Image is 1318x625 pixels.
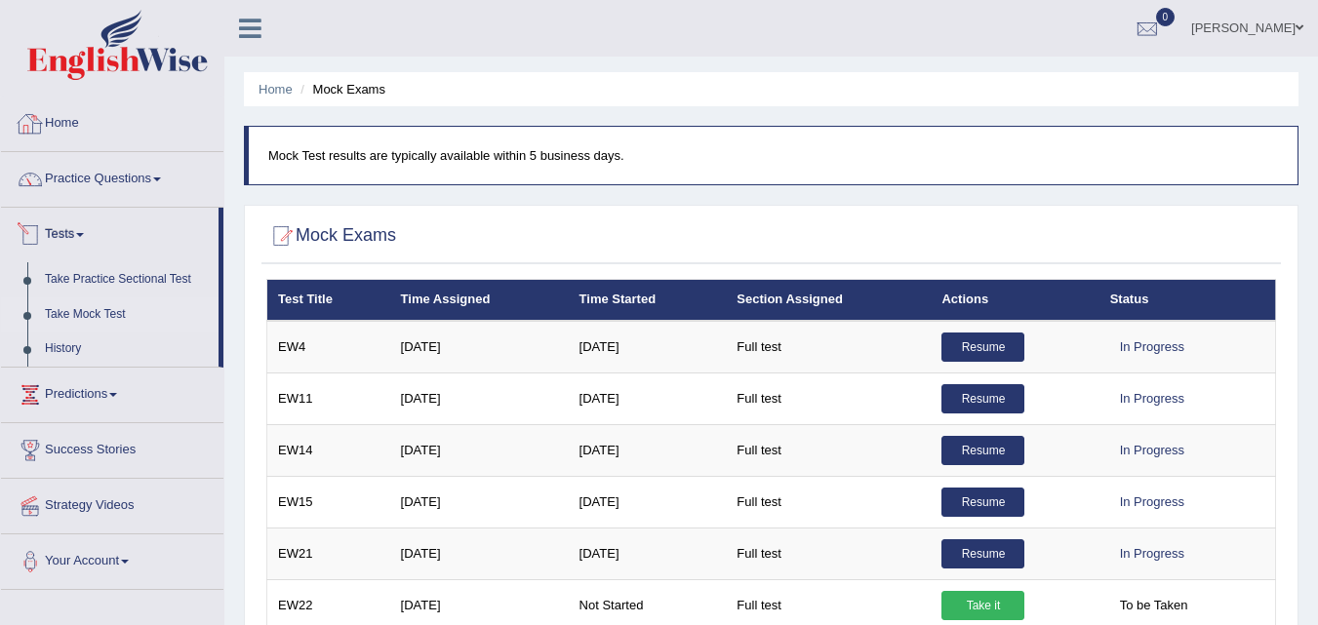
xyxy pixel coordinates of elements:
[267,280,390,321] th: Test Title
[1110,488,1194,517] div: In Progress
[941,436,1024,465] a: Resume
[1,208,219,256] a: Tests
[259,82,293,97] a: Home
[941,488,1024,517] a: Resume
[1,479,223,527] a: Strategy Videos
[36,332,219,367] a: History
[36,297,219,332] a: Take Mock Test
[1,368,223,416] a: Predictions
[296,80,385,98] li: Mock Exams
[726,280,931,321] th: Section Assigned
[569,527,727,579] td: [DATE]
[1,423,223,472] a: Success Stories
[569,321,727,373] td: [DATE]
[266,221,396,251] h2: Mock Exams
[941,332,1024,362] a: Resume
[1099,280,1276,321] th: Status
[1,97,223,145] a: Home
[1,534,223,583] a: Your Account
[569,280,727,321] th: Time Started
[36,262,219,297] a: Take Practice Sectional Test
[267,476,390,527] td: EW15
[726,424,931,476] td: Full test
[726,476,931,527] td: Full test
[569,424,727,476] td: [DATE]
[1,152,223,201] a: Practice Questions
[569,476,727,527] td: [DATE]
[726,527,931,579] td: Full test
[390,476,569,527] td: [DATE]
[1110,384,1194,413] div: In Progress
[267,527,390,579] td: EW21
[726,372,931,424] td: Full test
[1156,8,1176,26] span: 0
[569,372,727,424] td: [DATE]
[267,424,390,476] td: EW14
[726,321,931,373] td: Full test
[1110,539,1194,568] div: In Progress
[941,591,1024,620] a: Take it
[268,146,1278,165] p: Mock Test results are typically available within 5 business days.
[390,372,569,424] td: [DATE]
[390,424,569,476] td: [DATE]
[267,372,390,424] td: EW11
[931,280,1098,321] th: Actions
[390,527,569,579] td: [DATE]
[941,384,1024,413] a: Resume
[390,321,569,373] td: [DATE]
[1110,436,1194,465] div: In Progress
[1110,332,1194,362] div: In Progress
[390,280,569,321] th: Time Assigned
[1110,591,1198,620] span: To be Taken
[941,539,1024,568] a: Resume
[267,321,390,373] td: EW4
